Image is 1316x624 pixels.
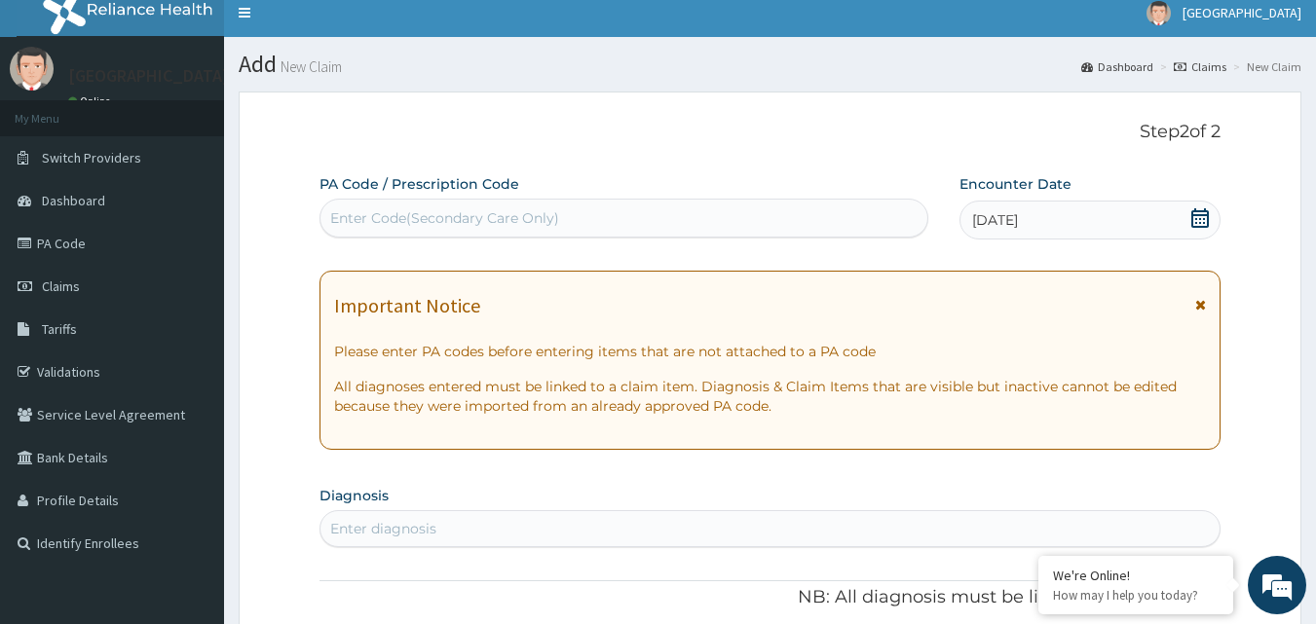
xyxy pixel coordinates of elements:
img: d_794563401_company_1708531726252_794563401 [36,97,79,146]
label: Encounter Date [959,174,1072,194]
img: User Image [1147,1,1171,25]
li: New Claim [1228,58,1301,75]
p: How may I help you today? [1053,587,1219,604]
p: [GEOGRAPHIC_DATA] [68,67,229,85]
span: [DATE] [972,210,1018,230]
label: PA Code / Prescription Code [320,174,519,194]
span: Dashboard [42,192,105,209]
a: Claims [1174,58,1226,75]
textarea: Type your message and hit 'Enter' [10,417,371,485]
label: Diagnosis [320,486,389,505]
a: Online [68,94,115,108]
p: NB: All diagnosis must be linked to a claim item [320,585,1222,610]
img: User Image [10,47,54,91]
p: Step 2 of 2 [320,122,1222,143]
span: We're online! [113,188,269,385]
h1: Important Notice [334,295,480,316]
span: Switch Providers [42,149,141,166]
div: We're Online! [1053,567,1219,584]
span: Claims [42,277,80,295]
div: Enter diagnosis [330,519,436,538]
span: [GEOGRAPHIC_DATA] [1183,4,1301,21]
div: Chat with us now [101,109,327,134]
div: Enter Code(Secondary Care Only) [330,208,559,228]
p: All diagnoses entered must be linked to a claim item. Diagnosis & Claim Items that are visible bu... [334,377,1207,416]
h1: Add [239,52,1301,77]
div: Minimize live chat window [320,10,366,56]
small: New Claim [277,59,342,74]
a: Dashboard [1081,58,1153,75]
p: Please enter PA codes before entering items that are not attached to a PA code [334,342,1207,361]
span: Tariffs [42,320,77,338]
